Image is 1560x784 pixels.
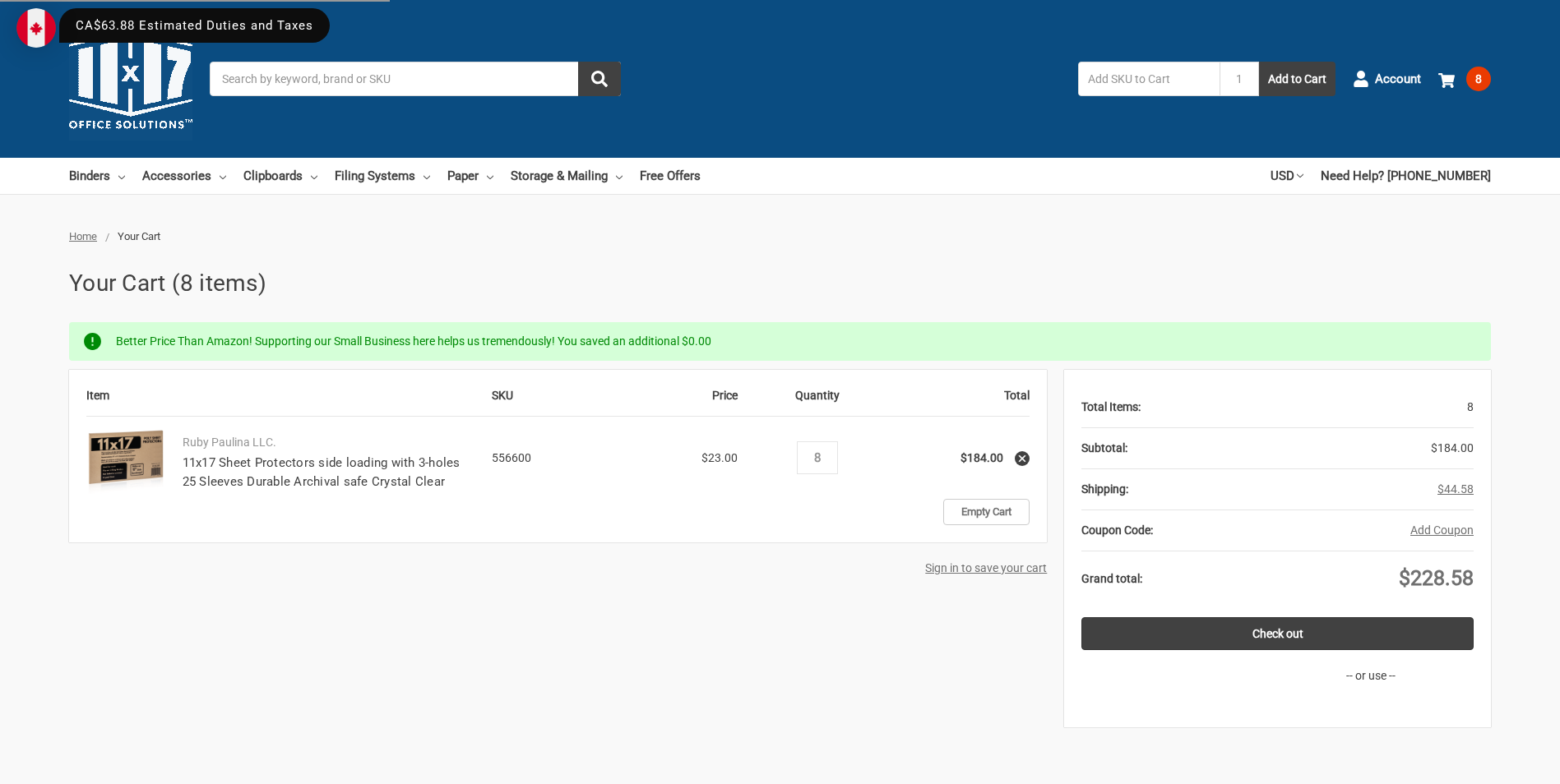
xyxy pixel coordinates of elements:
a: Sign in to save your cart [925,561,1047,574]
a: Clipboards [243,158,317,194]
button: Add Coupon [1410,522,1474,539]
h1: Your Cart (8 items) [69,266,1491,301]
a: USD [1271,158,1303,194]
a: Account [1353,58,1421,100]
a: Home [69,230,97,242]
strong: Subtotal: [1081,441,1127,454]
a: 11x17 Sheet Protectors side loading with 3-holes 25 Sleeves Durable Archival safe Crystal Clear [183,455,461,489]
strong: Total Items: [1081,400,1141,413]
strong: Shipping: [1081,482,1128,496]
th: Quantity [747,387,888,417]
div: 8 [1141,387,1474,427]
span: Account [1375,70,1421,89]
img: 11x17.com [69,17,192,141]
p: -- or use -- [1268,667,1474,685]
input: Add SKU to Cart [1078,62,1220,96]
img: duty and tax information for Canada [16,8,56,48]
img: 11x17 Sheet Protectors side loading with 3-holes 25 Sleeves Durable Archival safe Crystal Clear [86,418,165,497]
a: Binders [69,158,125,194]
a: Check out [1081,617,1474,650]
span: 8 [1466,67,1491,91]
th: SKU [492,387,605,417]
span: Better Price Than Amazon! Supporting our Small Business here helps us tremendously! You saved an ... [116,334,711,348]
th: Total [888,387,1030,417]
div: CA$63.88 Estimated Duties and Taxes [59,8,330,43]
strong: Grand total: [1081,572,1142,585]
a: Storage & Mailing [511,158,623,194]
span: $228.58 [1399,566,1474,590]
span: $23.00 [701,451,738,464]
a: Empty Cart [943,499,1030,525]
a: $44.58 [1437,482,1474,496]
a: 8 [1438,58,1491,100]
iframe: Google Customer Reviews [1424,740,1560,784]
strong: $184.00 [961,451,1003,464]
th: Item [86,387,492,417]
span: Your Cart [118,230,160,242]
a: Need Help? [PHONE_NUMBER] [1321,158,1491,194]
span: 556600 [492,451,531,464]
th: Price [605,387,747,417]
a: Filing Systems [335,158,430,194]
a: Free Offers [640,158,701,194]
a: Paper [447,158,493,194]
strong: Coupon Code: [1081,523,1153,537]
span: $184.00 [1431,441,1474,454]
button: Add to Cart [1259,62,1335,96]
a: Accessories [142,158,226,194]
p: Ruby Paulina LLC. [183,434,475,451]
input: Search by keyword, brand or SKU [210,62,621,96]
